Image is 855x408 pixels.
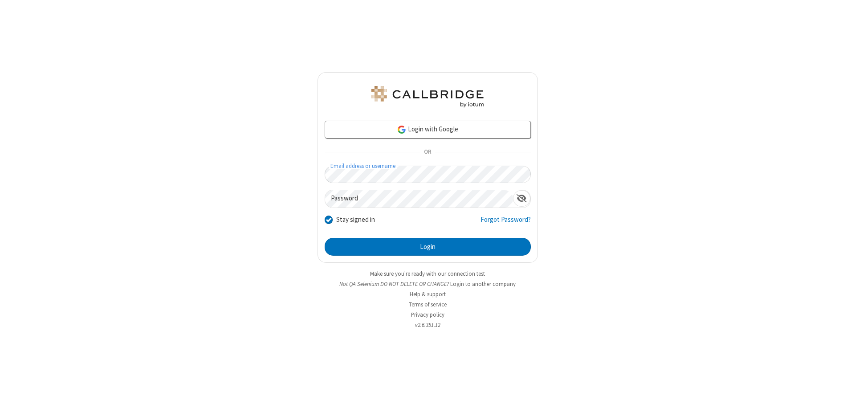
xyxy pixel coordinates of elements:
a: Terms of service [409,301,447,308]
span: OR [420,146,435,159]
button: Login [325,238,531,256]
li: Not QA Selenium DO NOT DELETE OR CHANGE? [318,280,538,288]
a: Login with Google [325,121,531,139]
li: v2.6.351.12 [318,321,538,329]
input: Email address or username [325,166,531,183]
input: Password [325,190,513,208]
iframe: Chat [833,385,848,402]
a: Privacy policy [411,311,444,318]
label: Stay signed in [336,215,375,225]
a: Forgot Password? [480,215,531,232]
button: Login to another company [450,280,516,288]
a: Help & support [410,290,446,298]
a: Make sure you're ready with our connection test [370,270,485,277]
div: Show password [513,190,530,207]
img: google-icon.png [397,125,407,135]
img: QA Selenium DO NOT DELETE OR CHANGE [370,86,485,107]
